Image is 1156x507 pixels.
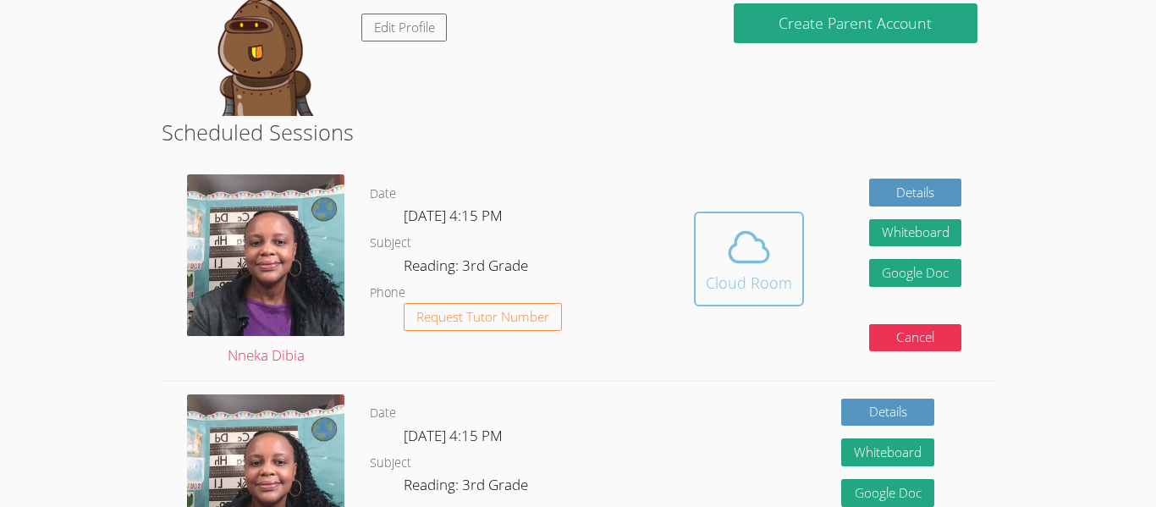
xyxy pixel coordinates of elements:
[416,311,549,323] span: Request Tutor Number
[162,116,994,148] h2: Scheduled Sessions
[841,438,934,466] button: Whiteboard
[841,399,934,427] a: Details
[869,324,962,352] button: Cancel
[370,453,411,474] dt: Subject
[404,206,503,225] span: [DATE] 4:15 PM
[869,179,962,207] a: Details
[361,14,448,41] a: Edit Profile
[869,219,962,247] button: Whiteboard
[841,479,934,507] a: Google Doc
[187,174,344,336] img: Selfie2.jpg
[734,3,977,43] button: Create Parent Account
[370,283,405,304] dt: Phone
[404,426,503,445] span: [DATE] 4:15 PM
[404,254,531,283] dd: Reading: 3rd Grade
[370,233,411,254] dt: Subject
[404,303,562,331] button: Request Tutor Number
[187,174,344,368] a: Nneka Dibia
[404,473,531,502] dd: Reading: 3rd Grade
[370,184,396,205] dt: Date
[869,259,962,287] a: Google Doc
[370,403,396,424] dt: Date
[694,212,804,306] button: Cloud Room
[706,271,792,295] div: Cloud Room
